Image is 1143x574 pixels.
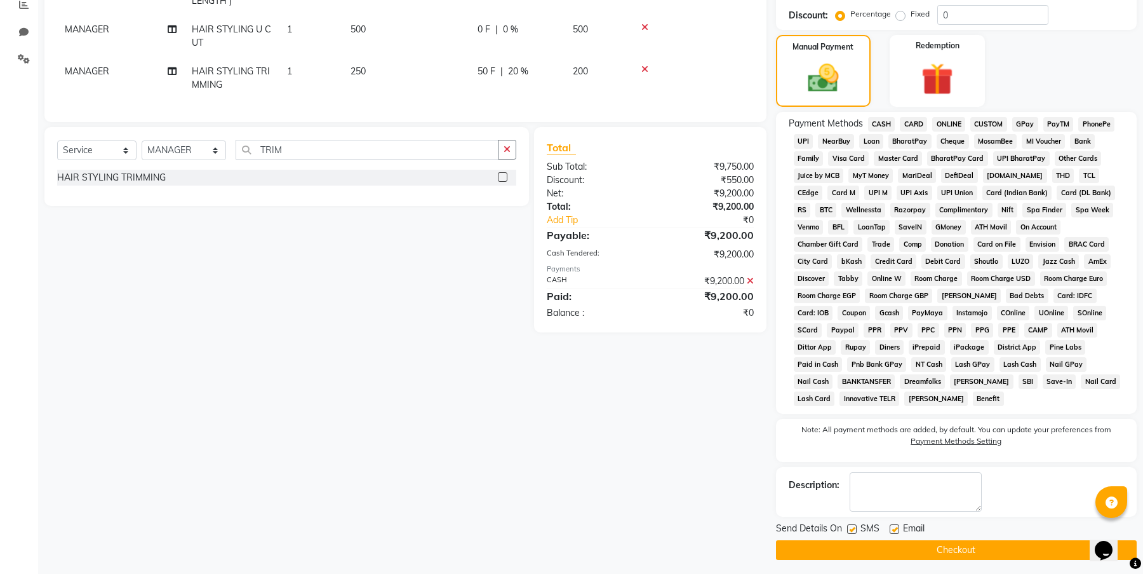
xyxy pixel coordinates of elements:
[351,24,366,35] span: 500
[478,23,490,36] span: 0 F
[932,220,966,235] span: GMoney
[935,203,993,217] span: Complimentary
[650,200,763,214] div: ₹9,200.00
[900,117,927,132] span: CARD
[888,134,932,149] span: BharatPay
[573,24,588,35] span: 500
[794,289,860,303] span: Room Charge EGP
[890,323,912,338] span: PPV
[1070,134,1095,149] span: Bank
[65,65,109,77] span: MANAGER
[547,264,754,275] div: Payments
[897,186,932,200] span: UPI Axis
[1071,203,1113,217] span: Spa Week
[937,289,1001,303] span: [PERSON_NAME]
[287,65,292,77] span: 1
[794,306,833,320] span: Card: IOB
[537,228,650,243] div: Payable:
[794,134,813,149] span: UPI
[867,271,906,286] span: Online W
[794,323,822,338] span: SCard
[860,522,879,538] span: SMS
[931,237,968,252] span: Donation
[941,168,978,183] span: DefiDeal
[973,237,1020,252] span: Card on File
[952,306,992,320] span: Instamojo
[650,275,763,288] div: ₹9,200.00
[895,220,926,235] span: SaveIN
[1043,374,1076,389] span: Save-In
[192,65,270,90] span: HAIR STYLING TRIMMING
[1022,203,1066,217] span: Spa Finder
[537,160,650,174] div: Sub Total:
[776,522,842,538] span: Send Details On
[859,134,883,149] span: Loan
[838,306,870,320] span: Coupon
[841,203,885,217] span: Wellnessta
[794,357,843,372] span: Paid in Cash
[944,323,966,338] span: PPN
[1008,254,1034,269] span: LUZO
[65,24,109,35] span: MANAGER
[899,237,926,252] span: Comp
[1064,237,1109,252] span: BRAC Card
[1090,523,1130,561] iframe: chat widget
[789,479,839,492] div: Description:
[967,271,1035,286] span: Room Charge USD
[500,65,503,78] span: |
[853,220,890,235] span: LoanTap
[537,289,650,304] div: Paid:
[57,171,166,184] div: HAIR STYLING TRIMMING
[1081,374,1120,389] span: Nail Card
[794,186,823,200] span: CEdge
[997,306,1030,320] span: COnline
[669,214,763,227] div: ₹0
[927,151,988,166] span: BharatPay Card
[650,187,763,200] div: ₹9,200.00
[971,323,993,338] span: PPG
[998,323,1019,338] span: PPE
[798,60,848,96] img: _cash.svg
[848,168,893,183] span: MyT Money
[864,186,892,200] span: UPI M
[999,357,1041,372] span: Lash Cash
[573,65,588,77] span: 200
[1043,117,1074,132] span: PayTM
[776,540,1137,560] button: Checkout
[547,141,576,154] span: Total
[1078,117,1114,132] span: PhonePe
[937,134,969,149] span: Cheque
[537,174,650,187] div: Discount:
[970,254,1003,269] span: Shoutlo
[974,134,1017,149] span: MosamBee
[982,186,1052,200] span: Card (Indian Bank)
[794,271,829,286] span: Discover
[650,289,763,304] div: ₹9,200.00
[537,200,650,214] div: Total:
[1084,254,1111,269] span: AmEx
[192,24,271,48] span: HAIR STYLING U CUT
[351,65,366,77] span: 250
[1016,220,1060,235] span: On Account
[865,289,932,303] span: Room Charge GBP
[537,187,650,200] div: Net:
[932,117,965,132] span: ONLINE
[971,220,1012,235] span: ATH Movil
[839,392,899,406] span: Innovative TELR
[864,323,885,338] span: PPR
[1012,117,1038,132] span: GPay
[1026,237,1060,252] span: Envision
[650,306,763,320] div: ₹0
[537,248,650,261] div: Cash Tendered:
[794,254,832,269] span: City Card
[794,203,811,217] span: RS
[794,168,844,183] span: Juice by MCB
[875,340,904,355] span: Diners
[918,323,939,338] span: PPC
[998,203,1018,217] span: Nift
[794,237,863,252] span: Chamber Gift Card
[1046,357,1087,372] span: Nail GPay
[789,424,1124,452] label: Note: All payment methods are added, by default. You can update your preferences from
[828,220,848,235] span: BFL
[850,8,891,20] label: Percentage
